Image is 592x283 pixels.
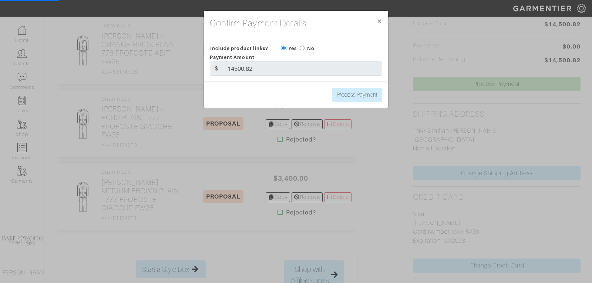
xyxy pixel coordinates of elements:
[210,17,306,30] h4: Confirm Payment Details
[307,45,314,52] label: No
[210,61,223,76] div: $
[332,88,382,102] input: Process Payment
[210,43,268,54] span: Include product links?
[377,16,382,26] span: ×
[288,45,297,52] label: Yes
[210,54,255,60] span: Payment Amount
